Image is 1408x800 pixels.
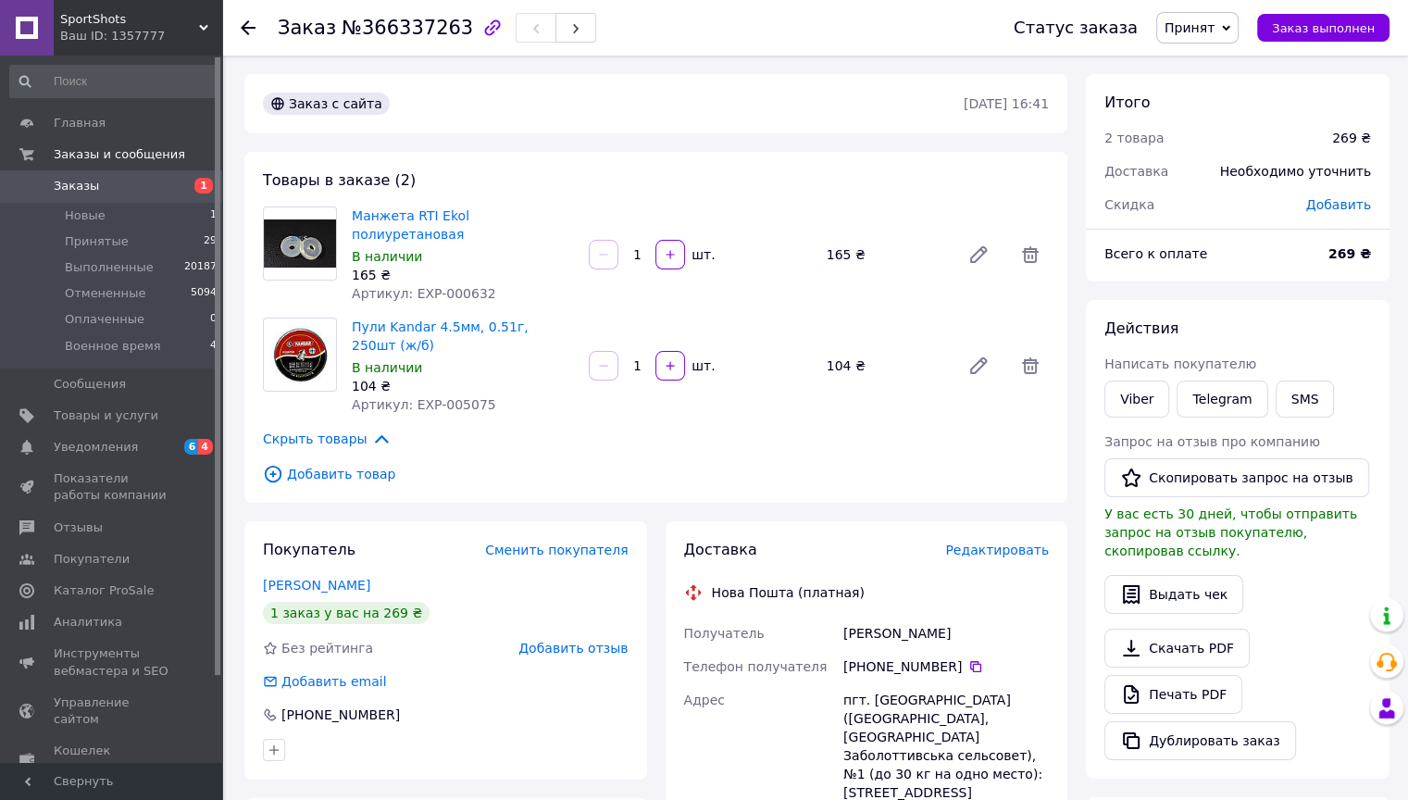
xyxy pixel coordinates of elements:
[945,543,1049,557] span: Редактировать
[263,602,430,624] div: 1 заказ у вас на 269 ₴
[1104,319,1178,337] span: Действия
[65,207,106,224] span: Новые
[1104,246,1207,261] span: Всего к оплате
[263,541,355,558] span: Покупатель
[261,672,389,691] div: Добавить email
[65,233,129,250] span: Принятые
[198,439,213,455] span: 4
[54,694,171,728] span: Управление сайтом
[54,614,122,631] span: Аналитика
[684,659,828,674] span: Телефон получателя
[707,583,869,602] div: Нова Пошта (платная)
[263,429,392,449] span: Скрыть товары
[9,65,218,98] input: Поиск
[191,285,217,302] span: 5094
[960,347,997,384] a: Редактировать
[280,706,402,724] div: [PHONE_NUMBER]
[210,311,217,328] span: 0
[54,582,154,599] span: Каталог ProSale
[1209,151,1382,192] div: Необходимо уточнить
[204,233,217,250] span: 29
[1104,197,1154,212] span: Скидка
[352,286,496,301] span: Артикул: EXP-000632
[1104,458,1369,497] button: Скопировать запрос на отзыв
[1104,381,1169,418] a: Viber
[1177,381,1267,418] a: Telegram
[54,439,138,456] span: Уведомления
[1272,21,1375,35] span: Заказ выполнен
[264,320,336,389] img: Пули Kandar 4.5мм, 0.51г, 250шт (ж/б)
[960,236,997,273] a: Редактировать
[65,259,154,276] span: Выполненные
[54,376,126,393] span: Сообщения
[1012,236,1049,273] span: Удалить
[54,407,158,424] span: Товары и услуги
[281,641,373,656] span: Без рейтинга
[485,543,628,557] span: Сменить покупателя
[1012,347,1049,384] span: Удалить
[1257,14,1389,42] button: Заказ выполнен
[1104,575,1243,614] button: Выдать чек
[964,96,1049,111] time: [DATE] 16:41
[352,208,469,242] a: Манжета RTI Ekol полиуретановая
[54,519,103,536] span: Отзывы
[352,319,529,353] a: Пули Kandar 4.5мм, 0.51г, 250шт (ж/б)
[54,178,99,194] span: Заказы
[1306,197,1371,212] span: Добавить
[684,693,725,707] span: Адрес
[1104,356,1256,371] span: Написать покупателю
[184,439,199,455] span: 6
[518,641,628,656] span: Добавить отзыв
[342,17,473,39] span: №366337263
[1165,20,1215,35] span: Принят
[1276,381,1335,418] button: SMS
[1104,675,1242,714] a: Печать PDF
[1104,131,1164,145] span: 2 товара
[687,356,716,375] div: шт.
[819,242,953,268] div: 165 ₴
[278,17,336,39] span: Заказ
[1104,434,1320,449] span: Запрос на отзыв про компанию
[241,19,255,37] div: Вернуться назад
[210,338,217,355] span: 4
[352,266,574,284] div: 165 ₴
[60,28,222,44] div: Ваш ID: 1357777
[843,657,1049,676] div: [PHONE_NUMBER]
[54,115,106,131] span: Главная
[352,360,422,375] span: В наличии
[210,207,217,224] span: 1
[263,578,370,593] a: [PERSON_NAME]
[1104,94,1150,111] span: Итого
[1332,129,1371,147] div: 269 ₴
[54,470,171,504] span: Показатели работы компании
[1104,506,1357,558] span: У вас есть 30 дней, чтобы отправить запрос на отзыв покупателю, скопировав ссылку.
[54,146,185,163] span: Заказы и сообщения
[819,353,953,379] div: 104 ₴
[684,541,757,558] span: Доставка
[840,617,1053,650] div: [PERSON_NAME]
[194,178,213,194] span: 1
[184,259,217,276] span: 20187
[263,93,390,115] div: Заказ с сайта
[264,219,336,267] img: Манжета RTI Ekol полиуретановая
[65,285,145,302] span: Отмененные
[1014,19,1138,37] div: Статус заказа
[1104,721,1296,760] button: Дублировать заказ
[352,397,496,412] span: Артикул: EXP-005075
[1328,246,1371,261] b: 269 ₴
[280,672,389,691] div: Добавить email
[54,743,171,776] span: Кошелек компании
[1104,629,1250,668] a: Скачать PDF
[65,338,161,355] span: Военное время
[687,245,716,264] div: шт.
[263,171,416,189] span: Товары в заказе (2)
[352,377,574,395] div: 104 ₴
[263,464,1049,484] span: Добавить товар
[684,626,765,641] span: Получатель
[54,645,171,679] span: Инструменты вебмастера и SEO
[1104,164,1168,179] span: Доставка
[54,551,130,568] span: Покупатели
[65,311,144,328] span: Оплаченные
[352,249,422,264] span: В наличии
[60,11,199,28] span: SportShots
